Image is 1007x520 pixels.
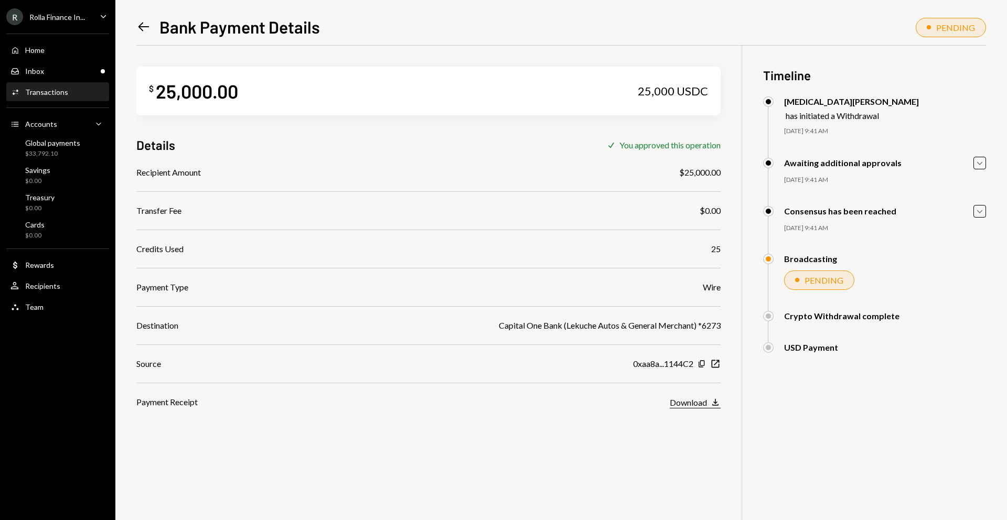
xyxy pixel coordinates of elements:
[703,281,721,294] div: Wire
[638,84,708,99] div: 25,000 USDC
[136,319,178,332] div: Destination
[136,204,181,217] div: Transfer Fee
[784,311,899,321] div: Crypto Withdrawal complete
[25,166,50,175] div: Savings
[25,281,60,290] div: Recipients
[25,46,45,55] div: Home
[159,16,320,37] h1: Bank Payment Details
[136,357,161,370] div: Source
[136,166,201,179] div: Recipient Amount
[25,193,55,202] div: Treasury
[6,82,109,101] a: Transactions
[619,140,721,150] div: You approved this operation
[6,217,109,242] a: Cards$0.00
[784,127,986,136] div: [DATE] 9:41 AM
[25,120,57,128] div: Accounts
[6,190,109,215] a: Treasury$0.00
[6,276,109,295] a: Recipients
[6,61,109,80] a: Inbox
[6,40,109,59] a: Home
[149,83,154,94] div: $
[679,166,721,179] div: $25,000.00
[25,149,80,158] div: $33,792.10
[786,111,919,121] div: has initiated a Withdrawal
[136,136,175,154] h3: Details
[936,23,975,32] div: PENDING
[805,275,843,285] div: PENDING
[136,281,188,294] div: Payment Type
[6,255,109,274] a: Rewards
[784,176,986,185] div: [DATE] 9:41 AM
[670,397,707,407] div: Download
[25,302,44,311] div: Team
[670,397,721,408] button: Download
[25,231,45,240] div: $0.00
[784,158,902,168] div: Awaiting additional approvals
[25,204,55,213] div: $0.00
[6,8,23,25] div: R
[499,319,721,332] div: Capital One Bank (Lekuche Autos & General Merchant) *6273
[136,243,184,255] div: Credits Used
[784,206,896,216] div: Consensus has been reached
[633,357,693,370] div: 0xaa8a...1144C2
[784,96,919,106] div: [MEDICAL_DATA][PERSON_NAME]
[6,114,109,133] a: Accounts
[25,261,54,269] div: Rewards
[711,243,721,255] div: 25
[784,224,986,233] div: [DATE] 9:41 AM
[25,220,45,229] div: Cards
[700,204,721,217] div: $0.00
[25,138,80,147] div: Global payments
[25,88,68,96] div: Transactions
[763,67,986,84] h3: Timeline
[784,342,838,352] div: USD Payment
[6,297,109,316] a: Team
[25,177,50,186] div: $0.00
[29,13,85,21] div: Rolla Finance In...
[136,396,198,408] div: Payment Receipt
[25,67,44,75] div: Inbox
[784,254,837,264] div: Broadcasting
[156,79,238,103] div: 25,000.00
[6,135,109,160] a: Global payments$33,792.10
[6,162,109,188] a: Savings$0.00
